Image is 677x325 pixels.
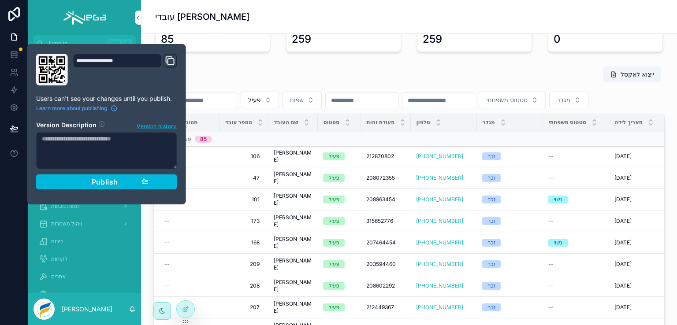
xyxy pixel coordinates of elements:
a: [PHONE_NUMBER] [416,196,472,203]
button: Version history [136,121,177,130]
span: -- [548,304,554,311]
a: [PERSON_NAME] [274,236,312,250]
a: [PHONE_NUMBER] [416,174,463,181]
a: ניהול משמרות [33,216,136,232]
a: [PHONE_NUMBER] [416,239,472,246]
a: [PERSON_NAME] [274,192,312,207]
a: זכר [482,152,538,160]
span: -- [548,282,554,289]
a: זכר [482,174,538,182]
a: פעיל [323,303,356,311]
div: Domain and Custom Link [73,54,177,85]
span: -- [164,218,170,225]
div: פעיל [328,196,339,203]
a: [PHONE_NUMBER] [416,218,463,225]
a: [PERSON_NAME] [274,214,312,228]
img: App logo [63,11,105,25]
h1: עובדי [PERSON_NAME] [155,11,249,23]
div: 259 [292,32,311,46]
div: זכר [487,174,495,182]
a: -- [164,282,215,289]
span: Ctrl [107,39,123,48]
span: 207464454 [366,239,396,246]
a: פעיל [323,260,356,268]
span: 203594460 [366,261,396,268]
span: [DATE] [614,196,632,203]
a: 212449367 [366,304,405,311]
span: [DATE] [614,153,632,160]
span: 208 [229,282,260,289]
span: שפות [290,96,304,104]
a: [DATE] [614,304,670,311]
div: זכר [487,152,495,160]
span: תאריך לידה [614,119,643,126]
span: 168 [229,239,260,246]
a: זכר [482,260,538,268]
a: 101 [225,192,263,207]
a: [PHONE_NUMBER] [416,261,472,268]
a: [PERSON_NAME] [274,149,312,163]
a: [PHONE_NUMBER] [416,153,472,160]
a: 209 [225,257,263,271]
div: זכר [487,303,495,311]
a: -- [164,174,215,181]
a: זכר [482,196,538,203]
span: 209 [229,261,260,268]
a: [PHONE_NUMBER] [416,304,463,311]
a: [PHONE_NUMBER] [416,282,472,289]
span: 212449367 [366,304,394,311]
div: פעיל [328,260,339,268]
div: פעיל [328,239,339,247]
a: 207464454 [366,239,405,246]
a: [DATE] [614,196,670,203]
a: [DATE] [614,239,670,246]
a: [DATE] [614,282,670,289]
span: שם העובד [274,119,298,126]
a: [DATE] [614,218,670,225]
span: 207 [229,304,260,311]
span: פעיל [248,96,261,104]
button: Select Button [549,92,588,108]
a: 168 [225,236,263,250]
a: הגדרות [33,286,136,302]
div: 259 [423,32,442,46]
button: Select Button [241,92,279,108]
span: [DATE] [614,218,632,225]
a: -- [548,153,604,160]
span: [PERSON_NAME] [274,300,312,314]
span: 106 [229,153,260,160]
button: Jump to...CtrlK [33,35,136,51]
span: 315652776 [366,218,393,225]
a: [PHONE_NUMBER] [416,261,463,268]
a: זכר [482,303,538,311]
a: 212870802 [366,153,405,160]
a: 315652776 [366,218,405,225]
span: [DATE] [614,239,632,246]
span: מגדר [482,119,495,126]
a: [DATE] [614,153,670,160]
a: דוחות נוכחות [33,198,136,214]
a: [PHONE_NUMBER] [416,218,472,225]
a: -- [548,282,604,289]
span: סטטוס משפחתי [548,119,586,126]
button: Publish [36,174,177,189]
span: K [124,40,131,47]
span: דוחות נוכחות [51,203,80,210]
a: -- [548,174,604,181]
a: 208963454 [366,196,405,203]
a: -- [164,153,215,160]
h2: Version Description [36,121,97,130]
a: -- [548,261,604,268]
span: [PERSON_NAME] [274,257,312,271]
a: -- [548,218,604,225]
a: [PHONE_NUMBER] [416,282,463,289]
a: [PHONE_NUMBER] [416,174,472,181]
p: [PERSON_NAME] [62,305,112,314]
a: [PHONE_NUMBER] [416,239,463,246]
span: סטטוס [323,119,339,126]
a: פעיל [323,196,356,203]
a: 207 [225,300,263,314]
span: -- [548,153,554,160]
